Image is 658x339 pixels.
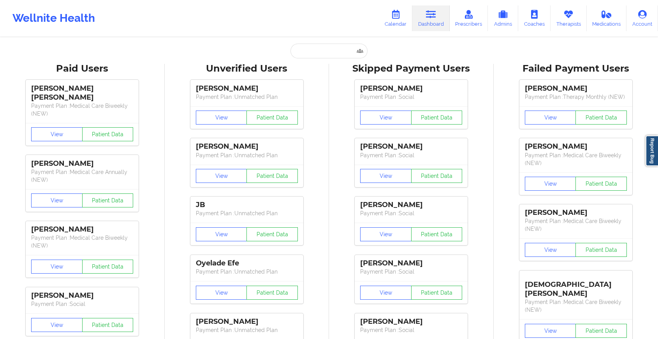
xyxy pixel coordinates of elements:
div: [PERSON_NAME] [525,142,627,151]
button: View [31,193,83,207]
div: [PERSON_NAME] [360,259,462,268]
a: Prescribers [450,5,488,31]
p: Payment Plan : Unmatched Plan [196,151,298,159]
div: [PERSON_NAME] [525,84,627,93]
button: Patient Data [411,227,463,241]
button: Patient Data [575,243,627,257]
button: View [525,324,576,338]
p: Payment Plan : Social [360,209,462,217]
div: [PERSON_NAME] [31,291,133,300]
button: Patient Data [575,324,627,338]
button: Patient Data [246,227,298,241]
button: Patient Data [82,318,134,332]
p: Payment Plan : Social [360,326,462,334]
div: [PERSON_NAME] [196,84,298,93]
p: Payment Plan : Social [360,268,462,276]
p: Payment Plan : Unmatched Plan [196,93,298,101]
div: [PERSON_NAME] [360,200,462,209]
div: [PERSON_NAME] [360,142,462,151]
button: View [360,286,412,300]
div: [PERSON_NAME] [31,159,133,168]
button: Patient Data [411,286,463,300]
button: View [31,127,83,141]
p: Payment Plan : Medical Care Biweekly (NEW) [525,298,627,314]
button: Patient Data [411,169,463,183]
div: [PERSON_NAME] [196,142,298,151]
button: Patient Data [246,111,298,125]
div: JB [196,200,298,209]
a: Coaches [518,5,551,31]
div: Unverified Users [170,63,324,75]
button: Patient Data [82,260,134,274]
div: [DEMOGRAPHIC_DATA][PERSON_NAME] [525,274,627,298]
button: View [196,286,247,300]
button: Patient Data [575,177,627,191]
div: Oyelade Efe [196,259,298,268]
button: Patient Data [246,169,298,183]
button: View [31,260,83,274]
p: Payment Plan : Medical Care Biweekly (NEW) [525,217,627,233]
button: Patient Data [246,286,298,300]
button: Patient Data [411,111,463,125]
button: View [196,169,247,183]
button: View [525,243,576,257]
button: View [31,318,83,332]
button: View [525,177,576,191]
div: [PERSON_NAME] [PERSON_NAME] [31,84,133,102]
p: Payment Plan : Unmatched Plan [196,326,298,334]
div: Skipped Payment Users [334,63,488,75]
button: View [360,169,412,183]
p: Payment Plan : Medical Care Biweekly (NEW) [31,234,133,249]
p: Payment Plan : Unmatched Plan [196,268,298,276]
a: Dashboard [412,5,450,31]
p: Payment Plan : Social [360,151,462,159]
button: Patient Data [82,127,134,141]
button: View [360,227,412,241]
p: Payment Plan : Social [31,300,133,308]
div: [PERSON_NAME] [31,225,133,234]
div: Failed Payment Users [499,63,653,75]
p: Payment Plan : Medical Care Annually (NEW) [31,168,133,184]
div: [PERSON_NAME] [525,208,627,217]
button: Patient Data [575,111,627,125]
a: Medications [587,5,627,31]
button: View [196,111,247,125]
p: Payment Plan : Therapy Monthly (NEW) [525,93,627,101]
button: View [360,111,412,125]
div: Paid Users [5,63,159,75]
p: Payment Plan : Unmatched Plan [196,209,298,217]
a: Admins [488,5,518,31]
button: Patient Data [82,193,134,207]
p: Payment Plan : Medical Care Biweekly (NEW) [31,102,133,118]
a: Calendar [379,5,412,31]
button: View [525,111,576,125]
div: [PERSON_NAME] [360,84,462,93]
p: Payment Plan : Social [360,93,462,101]
a: Account [626,5,658,31]
div: [PERSON_NAME] [360,317,462,326]
div: [PERSON_NAME] [196,317,298,326]
a: Therapists [551,5,587,31]
button: View [196,227,247,241]
a: Report Bug [646,135,658,166]
p: Payment Plan : Medical Care Biweekly (NEW) [525,151,627,167]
